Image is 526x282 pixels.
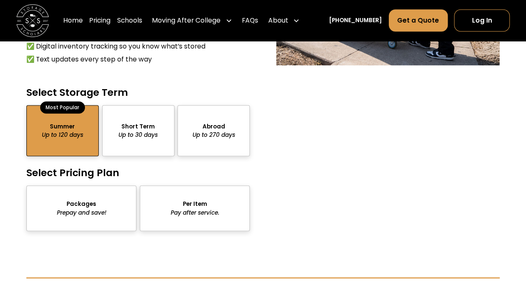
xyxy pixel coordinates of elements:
a: Get a Quote [389,9,448,31]
div: About [265,9,303,32]
a: [PHONE_NUMBER] [329,16,382,25]
li: ✅ Text updates every step of the way [26,54,250,64]
h4: Select Storage Term [26,86,250,98]
div: Moving After College [149,9,235,32]
a: Log In [454,9,510,31]
a: Schools [117,9,142,32]
h4: Select Pricing Plan [26,166,250,179]
div: Most Popular [40,101,85,113]
div: About [268,15,288,25]
div: Moving After College [152,15,221,25]
form: package-pricing [26,86,500,238]
img: Storage Scholars main logo [16,4,49,37]
a: FAQs [242,9,258,32]
a: Pricing [89,9,110,32]
a: Home [63,9,83,32]
li: ✅ Digital inventory tracking so you know what’s stored [26,41,250,51]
